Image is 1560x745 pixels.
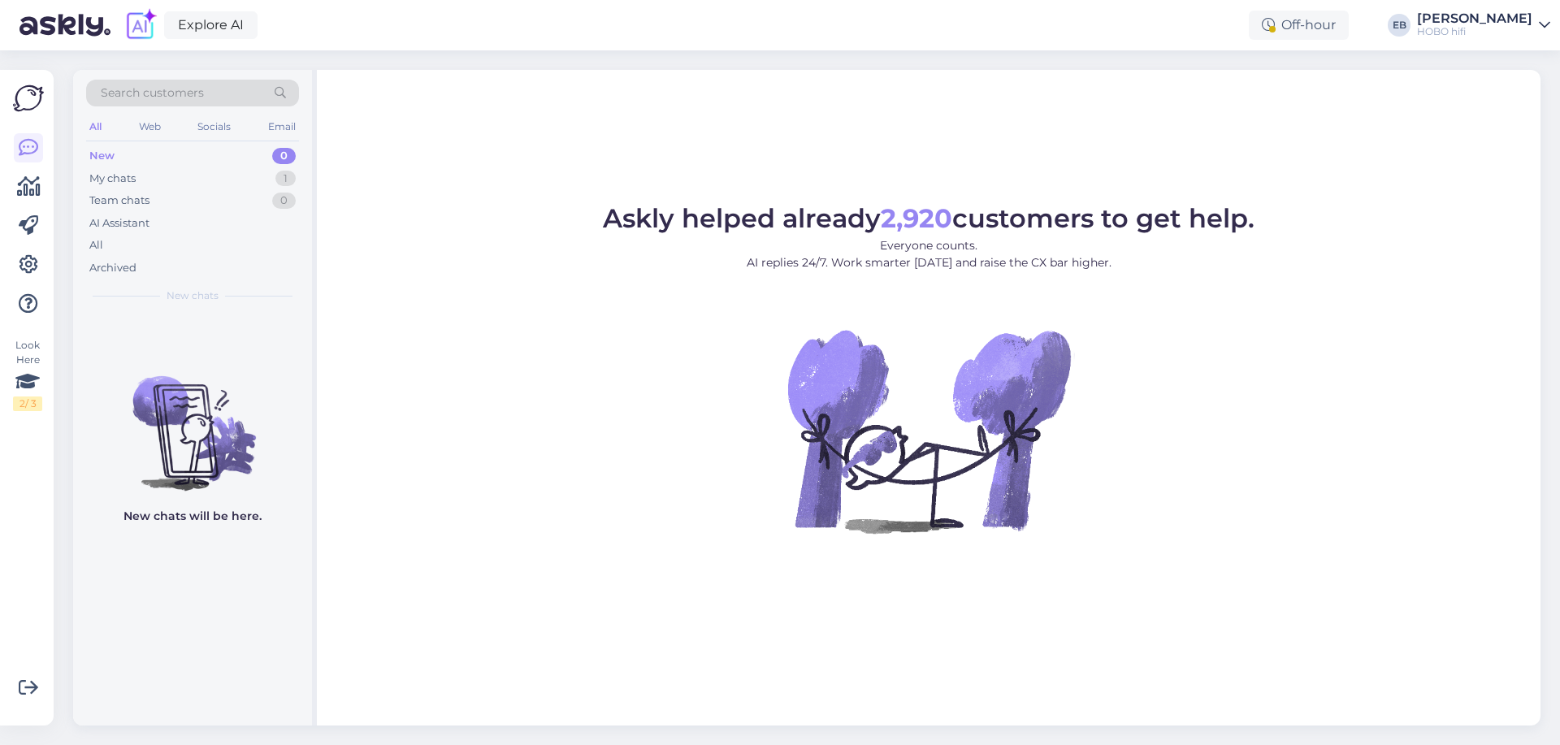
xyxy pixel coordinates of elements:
img: explore-ai [123,8,158,42]
div: My chats [89,171,136,187]
div: AI Assistant [89,215,149,232]
span: Search customers [101,84,204,102]
div: Team chats [89,193,149,209]
div: All [86,116,105,137]
a: [PERSON_NAME]HOBO hifi [1417,12,1550,38]
div: Archived [89,260,136,276]
div: Web [136,116,164,137]
span: New chats [167,288,219,303]
div: [PERSON_NAME] [1417,12,1532,25]
p: Everyone counts. AI replies 24/7. Work smarter [DATE] and raise the CX bar higher. [603,237,1254,271]
div: Socials [194,116,234,137]
div: HOBO hifi [1417,25,1532,38]
div: Look Here [13,338,42,411]
span: Askly helped already customers to get help. [603,202,1254,234]
div: EB [1388,14,1410,37]
div: 2 / 3 [13,396,42,411]
div: New [89,148,115,164]
a: Explore AI [164,11,258,39]
div: All [89,237,103,253]
div: 1 [275,171,296,187]
div: Off-hour [1249,11,1349,40]
img: Askly Logo [13,83,44,114]
div: Email [265,116,299,137]
p: New chats will be here. [123,508,262,525]
b: 2,920 [881,202,952,234]
div: 0 [272,193,296,209]
img: No chats [73,347,312,493]
div: 0 [272,148,296,164]
img: No Chat active [782,284,1075,577]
